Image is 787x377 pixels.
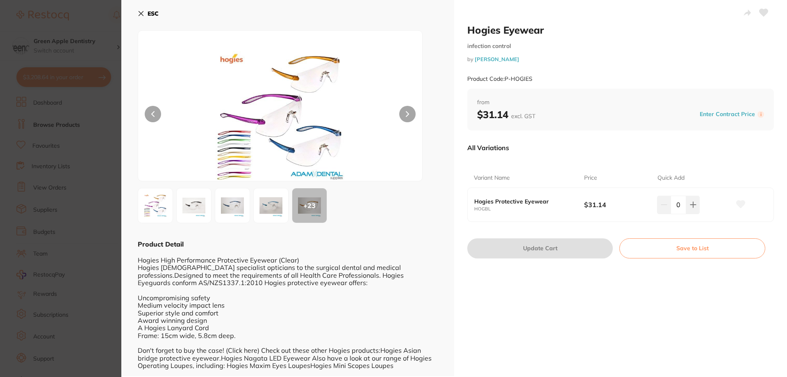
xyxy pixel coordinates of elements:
[619,238,765,258] button: Save to List
[584,174,597,182] p: Price
[477,108,535,121] b: $31.14
[467,144,509,152] p: All Variations
[475,56,519,62] a: [PERSON_NAME]
[141,191,170,220] img: SUVTLmpwZw
[148,10,159,17] b: ESC
[474,198,573,205] b: Hogies Protective Eyewear
[467,56,774,62] small: by
[757,111,764,118] label: i
[657,174,685,182] p: Quick Add
[292,188,327,223] button: +23
[467,238,613,258] button: Update Cart
[467,75,532,82] small: Product Code: P-HOGIES
[218,191,247,220] img: LmpwZw
[138,7,159,21] button: ESC
[467,24,774,36] h2: Hogies Eyewear
[511,112,535,120] span: excl. GST
[195,51,366,181] img: SUVTLmpwZw
[256,191,286,220] img: TElHSFQuanBn
[138,240,184,248] b: Product Detail
[477,98,764,107] span: from
[467,43,774,50] small: infection control
[584,200,650,209] b: $31.14
[138,249,438,369] div: Hogies High Performance Protective Eyewear (Clear) Hogies [DEMOGRAPHIC_DATA] specialist opticians...
[292,188,327,223] div: + 23
[179,191,209,220] img: anBn
[474,174,510,182] p: Variant Name
[474,206,584,212] small: HOGBL
[697,110,757,118] button: Enter Contract Price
